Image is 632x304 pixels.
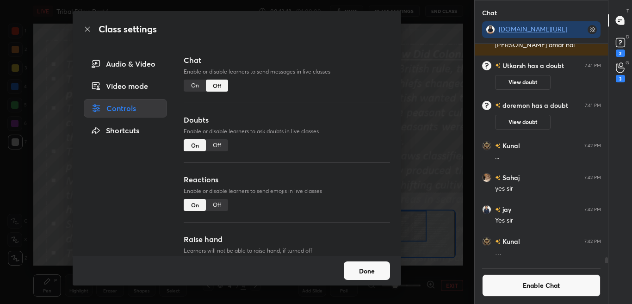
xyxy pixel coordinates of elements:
[495,143,501,149] img: no-rating-badge.077c3623.svg
[184,234,390,245] h3: Raise hand
[84,121,167,140] div: Shortcuts
[184,187,390,195] p: Enable or disable learners to send emojis in live classes
[626,33,629,40] p: D
[184,139,206,151] div: On
[584,175,601,180] div: 7:42 PM
[495,175,501,180] img: no-rating-badge.077c3623.svg
[616,75,625,82] div: 3
[495,239,501,244] img: no-rating-badge.077c3623.svg
[84,99,167,118] div: Controls
[501,141,520,150] h6: Kunal
[584,239,601,244] div: 7:42 PM
[184,199,206,211] div: On
[495,216,601,225] div: Yes sir
[495,152,601,161] div: ...
[482,237,491,246] img: e63ea5243b1e4a50a2be97263895317a.jpg
[499,25,567,33] a: [DOMAIN_NAME][URL]
[501,236,520,246] h6: Kunal
[616,50,625,57] div: 2
[626,59,629,66] p: G
[184,68,390,76] p: Enable or disable learners to send messages in live classes
[184,174,390,185] h3: Reactions
[206,80,228,92] div: Off
[206,199,228,211] div: Off
[585,103,601,108] div: 7:41 PM
[526,62,564,70] span: has a doubt
[495,207,501,212] img: no-rating-badge.077c3623.svg
[184,80,206,92] div: On
[495,41,601,50] div: [PERSON_NAME] amar hai
[495,115,551,130] button: View doubt
[626,7,629,14] p: T
[482,173,491,182] img: 7b7e727447694cc6b1d9d5b6aa8af634.png
[495,248,601,257] div: …
[495,62,501,70] img: no-rating-badge.077c3623.svg
[482,274,601,297] button: Enable Chat
[501,205,511,214] h6: jay
[184,247,390,255] p: Learners will not be able to raise hand, if turned off
[475,44,608,263] div: grid
[530,101,568,110] span: has a doubt
[495,75,551,90] button: View doubt
[184,127,390,136] p: Enable or disable learners to ask doubts in live classes
[486,25,495,34] img: 0ff201b69d314e6aaef8e932575912d6.jpg
[482,141,491,150] img: e63ea5243b1e4a50a2be97263895317a.jpg
[585,63,601,68] div: 7:41 PM
[495,101,501,110] img: no-rating-badge.077c3623.svg
[501,101,530,110] h6: doremon
[84,77,167,95] div: Video mode
[501,173,520,182] h6: Sahaj
[584,207,601,212] div: 7:42 PM
[99,22,157,36] h2: Class settings
[184,114,390,125] h3: Doubts
[495,184,601,193] div: yes sir
[184,55,390,66] h3: Chat
[344,261,390,280] button: Done
[584,143,601,149] div: 7:42 PM
[206,139,228,151] div: Off
[501,62,526,70] h6: Utkarsh
[475,0,504,25] p: Chat
[482,205,491,214] img: 991fbb9f31e64f02939d427aa60235cf.jpg
[84,55,167,73] div: Audio & Video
